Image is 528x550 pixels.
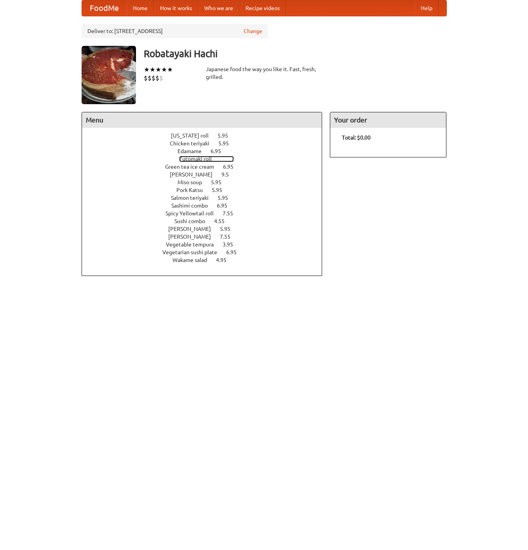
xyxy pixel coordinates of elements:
a: Wakame salad 4.95 [173,257,241,263]
a: [PERSON_NAME] 5.95 [168,226,245,232]
span: 7.55 [220,234,238,240]
li: $ [144,74,148,82]
span: Spicy Yellowtail roll [166,210,221,217]
span: 5.95 [220,226,238,232]
a: Futomaki roll [179,156,234,162]
h4: Menu [82,112,322,128]
span: 6.95 [226,249,244,255]
span: 6.95 [211,148,229,154]
span: 3.95 [223,241,241,248]
span: [PERSON_NAME] [168,234,219,240]
span: Vegetarian sushi plate [162,249,225,255]
span: [PERSON_NAME] [170,171,220,178]
span: Edamame [178,148,209,154]
span: 4.95 [216,257,234,263]
span: Salmon teriyaki [171,195,216,201]
a: [PERSON_NAME] 9.5 [170,171,243,178]
li: ★ [150,65,155,74]
a: [US_STATE] roll 5.95 [171,133,242,139]
span: 5.95 [218,140,237,147]
span: 5.95 [212,187,230,193]
li: ★ [144,65,150,74]
a: Miso soup 5.95 [178,179,236,185]
a: Vegetarian sushi plate 6.95 [162,249,251,255]
span: Sashimi combo [171,203,216,209]
a: Who we are [198,0,239,16]
img: angular.jpg [82,46,136,104]
span: Vegetable tempura [166,241,221,248]
a: Chicken teriyaki 5.95 [170,140,243,147]
li: $ [148,74,152,82]
a: [PERSON_NAME] 7.55 [168,234,245,240]
a: Help [415,0,439,16]
a: Spicy Yellowtail roll 7.55 [166,210,247,217]
span: 6.95 [217,203,235,209]
span: [PERSON_NAME] [168,226,219,232]
li: $ [155,74,159,82]
span: 5.95 [218,133,236,139]
span: Futomaki roll [179,156,220,162]
div: Deliver to: [STREET_ADDRESS] [82,24,268,38]
li: ★ [167,65,173,74]
h4: Your order [330,112,446,128]
span: Sushi combo [174,218,213,224]
a: How it works [154,0,198,16]
span: Pork Katsu [176,187,211,193]
span: [US_STATE] roll [171,133,216,139]
a: Home [127,0,154,16]
a: FoodMe [82,0,127,16]
a: Sashimi combo 6.95 [171,203,242,209]
a: Edamame 6.95 [178,148,235,154]
li: ★ [161,65,167,74]
div: Japanese food the way you like it. Fast, fresh, grilled. [206,65,322,81]
li: $ [159,74,163,82]
a: Salmon teriyaki 5.95 [171,195,242,201]
a: Green tea ice cream 6.95 [165,164,248,170]
span: 5.95 [218,195,236,201]
li: $ [152,74,155,82]
span: Wakame salad [173,257,215,263]
span: 6.95 [223,164,241,170]
span: Chicken teriyaki [170,140,217,147]
b: Total: $0.00 [342,134,371,141]
span: 9.5 [221,171,237,178]
a: Sushi combo 4.55 [174,218,239,224]
span: Green tea ice cream [165,164,222,170]
span: 4.55 [214,218,232,224]
span: Miso soup [178,179,210,185]
span: 7.55 [223,210,241,217]
a: Change [244,27,262,35]
a: Vegetable tempura 3.95 [166,241,247,248]
a: Pork Katsu 5.95 [176,187,237,193]
span: 5.95 [211,179,229,185]
a: Recipe videos [239,0,286,16]
h3: Robatayaki Hachi [144,46,447,61]
li: ★ [155,65,161,74]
